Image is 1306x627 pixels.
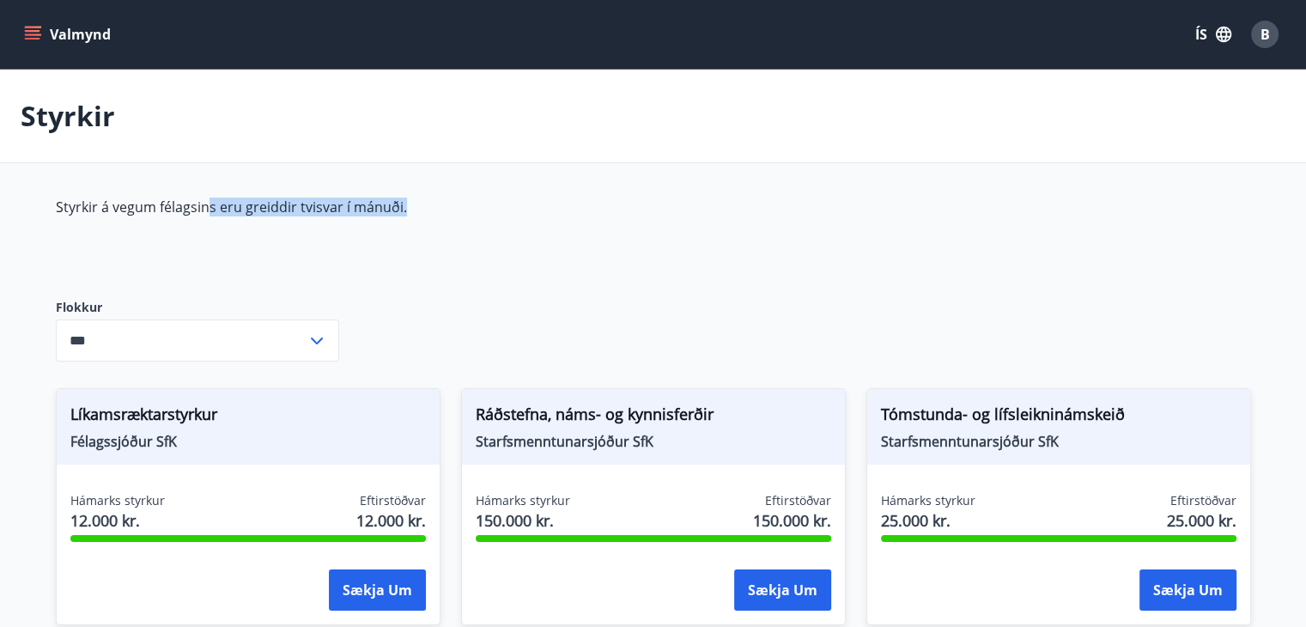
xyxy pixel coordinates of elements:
[765,492,831,509] span: Eftirstöðvar
[734,569,831,611] button: Sækja um
[476,432,831,451] span: Starfsmenntunarsjóður SfK
[881,403,1236,432] span: Tómstunda- og lífsleikninámskeið
[881,509,975,532] span: 25.000 kr.
[881,492,975,509] span: Hámarks styrkur
[56,299,339,316] label: Flokkur
[56,198,866,216] p: Styrkir á vegum félagsins eru greiddir tvisvar í mánuði.
[1244,14,1285,55] button: B
[1260,25,1270,44] span: B
[753,509,831,532] span: 150.000 kr.
[70,403,426,432] span: Líkamsræktarstyrkur
[329,569,426,611] button: Sækja um
[881,432,1236,451] span: Starfsmenntunarsjóður SfK
[1170,492,1236,509] span: Eftirstöðvar
[70,492,165,509] span: Hámarks styrkur
[21,97,115,135] p: Styrkir
[70,432,426,451] span: Félagssjóður SfK
[1139,569,1236,611] button: Sækja um
[476,492,570,509] span: Hámarks styrkur
[1186,19,1241,50] button: ÍS
[70,509,165,532] span: 12.000 kr.
[356,509,426,532] span: 12.000 kr.
[476,403,831,432] span: Ráðstefna, náms- og kynnisferðir
[476,509,570,532] span: 150.000 kr.
[360,492,426,509] span: Eftirstöðvar
[1167,509,1236,532] span: 25.000 kr.
[21,19,118,50] button: menu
